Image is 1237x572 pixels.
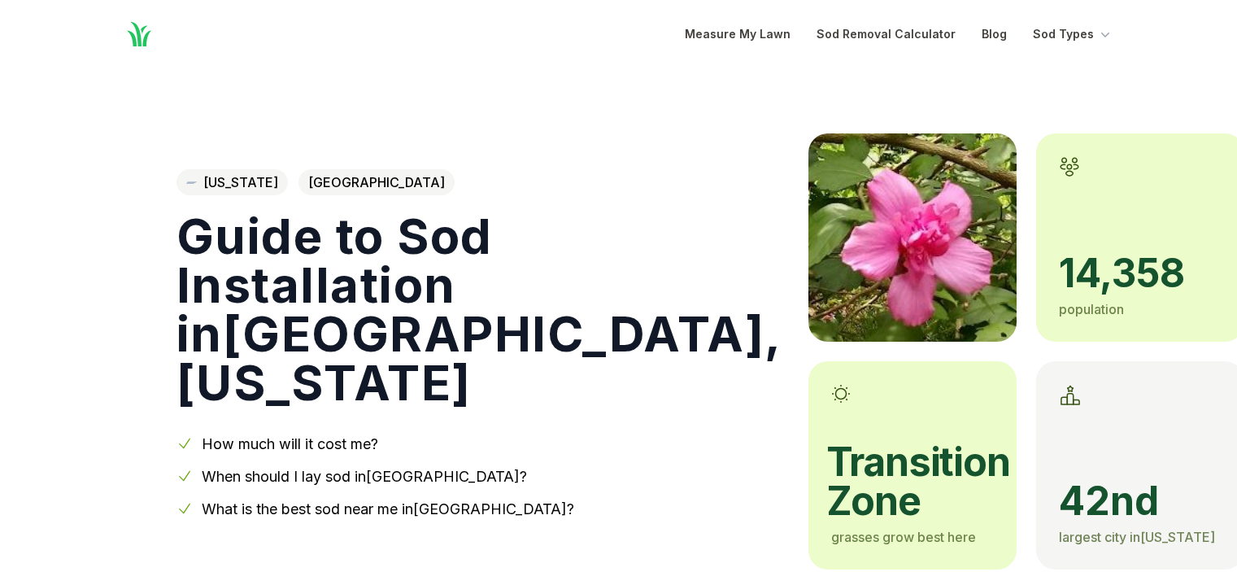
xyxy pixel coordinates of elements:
span: population [1059,301,1124,317]
h1: Guide to Sod Installation in [GEOGRAPHIC_DATA] , [US_STATE] [176,212,782,407]
span: 14,358 [1059,254,1222,293]
span: [GEOGRAPHIC_DATA] [298,169,455,195]
a: [US_STATE] [176,169,288,195]
a: Blog [982,24,1007,44]
span: largest city in [US_STATE] [1059,529,1215,545]
span: 42nd [1059,482,1222,521]
img: Tennessee state outline [186,181,197,184]
a: What is the best sod near me in[GEOGRAPHIC_DATA]? [202,500,574,517]
img: A picture of Arlington [808,133,1017,342]
button: Sod Types [1033,24,1113,44]
span: transition zone [826,443,994,521]
span: grasses grow best here [831,529,976,545]
a: When should I lay sod in[GEOGRAPHIC_DATA]? [202,468,527,485]
a: How much will it cost me? [202,435,378,452]
a: Sod Removal Calculator [817,24,956,44]
a: Measure My Lawn [685,24,791,44]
